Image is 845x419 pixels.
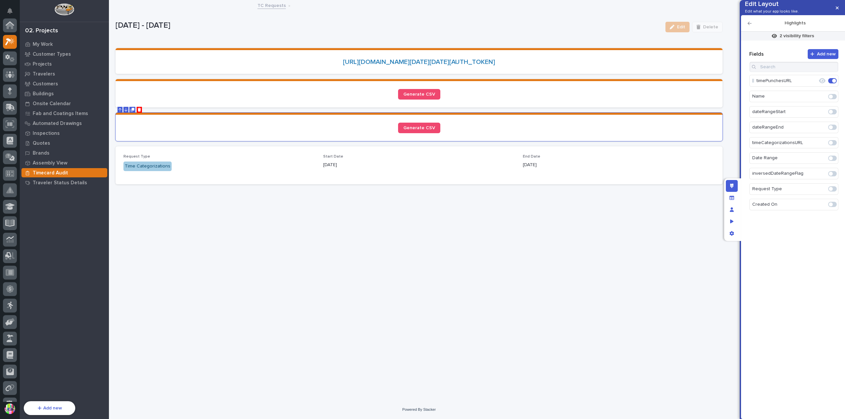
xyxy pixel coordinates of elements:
input: Search [749,62,838,72]
a: My Work [20,39,109,49]
p: [DATE] - [DATE] [116,21,660,30]
a: TC Requests [257,1,286,9]
p: Automated Drawings [33,121,82,127]
div: Preview as [726,216,738,227]
a: Traveler Status Details [20,178,109,188]
p: Customer Types [33,51,71,57]
p: Travelers [33,71,55,77]
p: dateRangeEnd [752,122,827,133]
a: Generate CSV [398,89,440,100]
div: Edit layout [726,180,738,192]
p: Onsite Calendar [33,101,71,107]
h2: Fields [749,51,808,57]
p: Created On [752,199,827,210]
div: Move Up [118,108,121,112]
p: Fab and Coatings Items [33,111,88,117]
button: Duplicate [129,107,135,113]
a: Assembly View [20,158,109,168]
button: Add new [808,49,838,59]
a: Powered By Stacker [402,407,436,411]
p: dateRangeStart [752,106,827,117]
div: 02. Projects [25,27,58,35]
a: Automated Drawings [20,118,109,128]
a: [URL][DOMAIN_NAME][DATE][DATE][AUTH_TOKEN] [343,59,495,65]
span: Edit [677,24,685,30]
p: Name [752,91,827,102]
span: End Date [523,155,540,159]
a: Fab and Coatings Items [20,108,109,118]
button: Move Down [123,107,128,113]
span: Request Type [123,155,150,159]
p: Buildings [33,91,54,97]
p: [DATE] [523,162,715,168]
p: Customers [33,81,58,87]
span: Generate CSV [403,126,435,130]
a: Quotes [20,138,109,148]
div: Duplicate [130,108,134,112]
div: Manage users [726,204,738,216]
p: Date Range [752,153,827,164]
div: Notifications [8,8,17,18]
p: inversedDateRangeFlag [752,168,827,179]
a: Travelers [20,69,109,79]
button: Notifications [3,4,17,18]
a: Timecard Audit [20,168,109,178]
div: timePunchesURLEdit [749,75,838,87]
p: timeCategorizationsURL [752,137,827,148]
a: Onsite Calendar [20,99,109,108]
p: [DATE] [323,162,515,168]
p: Traveler Status Details [33,180,87,186]
button: Delete [692,22,723,32]
a: Customers [20,79,109,89]
span: Add new [817,51,836,57]
span: Delete [703,24,718,30]
span: Start Date [323,155,343,159]
p: Timecard Audit [33,170,68,176]
p: Quotes [33,140,50,146]
div: Manage fields and data [726,192,738,204]
div: Move Down [124,108,127,112]
div: Delete [138,108,141,112]
button: Move Up [118,107,122,113]
p: 2 visibility filters [780,33,814,39]
p: Inspections [33,131,60,136]
button: Edit conditional visibility [818,76,827,85]
a: Customer Types [20,49,109,59]
p: Brands [33,150,50,156]
button: Delete [137,107,142,113]
a: Inspections [20,128,109,138]
h2: Highlights [752,20,838,26]
iframe: Open customer support [824,397,842,415]
p: My Work [33,42,53,47]
div: Time Categorizations [123,162,172,171]
p: Edit what your app looks like. [745,9,799,14]
a: Brands [20,148,109,158]
a: Generate CSV [398,123,440,133]
button: Add new [24,401,75,415]
p: timePunchesURL [757,75,817,86]
p: Request Type [752,184,827,195]
p: Assembly View [33,160,67,166]
span: Generate CSV [403,92,435,97]
a: Projects [20,59,109,69]
p: Projects [33,61,52,67]
div: App settings [726,227,738,239]
button: Edit [665,22,690,32]
a: Buildings [20,89,109,99]
button: users-avatar [3,402,17,416]
img: Workspace Logo [54,3,74,15]
span: 2 visibility filters [769,32,817,40]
